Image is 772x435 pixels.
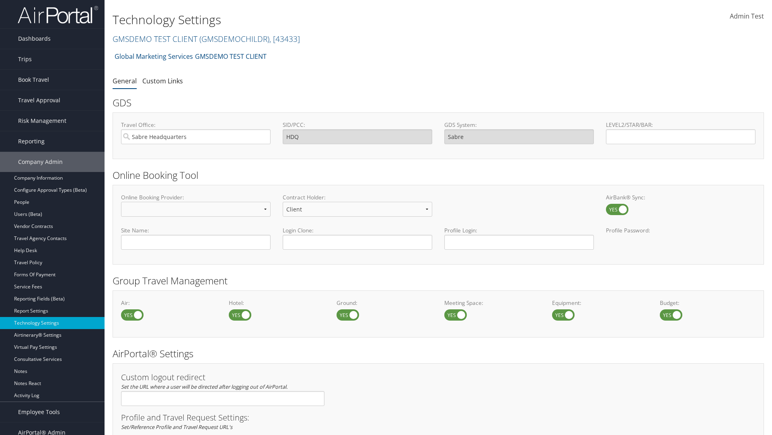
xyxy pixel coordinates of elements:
[283,226,432,234] label: Login Clone:
[121,373,324,381] h3: Custom logout redirect
[121,383,287,390] em: Set the URL where a user will be directed after logging out of AirPortal.
[18,70,49,90] span: Book Travel
[606,226,756,249] label: Profile Password:
[229,299,324,307] label: Hotel:
[730,12,764,21] span: Admin Test
[113,77,137,85] a: General
[18,131,45,151] span: Reporting
[142,77,183,85] a: Custom Links
[113,11,547,28] h1: Technology Settings
[121,226,271,234] label: Site Name:
[121,193,271,201] label: Online Booking Provider:
[18,111,66,131] span: Risk Management
[113,347,764,360] h2: AirPortal® Settings
[444,121,594,129] label: GDS System:
[199,33,269,44] span: ( GMSDEMOCHILDR )
[113,168,764,182] h2: Online Booking Tool
[113,274,764,288] h2: Group Travel Management
[552,299,648,307] label: Equipment:
[269,33,300,44] span: , [ 43433 ]
[606,204,628,215] label: AirBank® Sync
[606,121,756,129] label: LEVEL2/STAR/BAR:
[113,33,300,44] a: GMSDEMO TEST CLIENT
[18,5,98,24] img: airportal-logo.png
[337,299,432,307] label: Ground:
[121,414,756,422] h3: Profile and Travel Request Settings:
[660,299,756,307] label: Budget:
[18,152,63,172] span: Company Admin
[115,48,193,64] a: Global Marketing Services
[121,121,271,129] label: Travel Office:
[18,90,60,110] span: Travel Approval
[444,299,540,307] label: Meeting Space:
[113,96,758,110] h2: GDS
[18,29,51,49] span: Dashboards
[444,235,594,250] input: Profile Login:
[18,49,32,69] span: Trips
[283,193,432,201] label: Contract Holder:
[18,402,60,422] span: Employee Tools
[730,4,764,29] a: Admin Test
[121,423,232,431] em: Set/Reference Profile and Travel Request URL's
[606,193,756,201] label: AirBank® Sync:
[444,226,594,249] label: Profile Login:
[283,121,432,129] label: SID/PCC:
[195,48,267,64] a: GMSDEMO TEST CLIENT
[121,299,217,307] label: Air:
